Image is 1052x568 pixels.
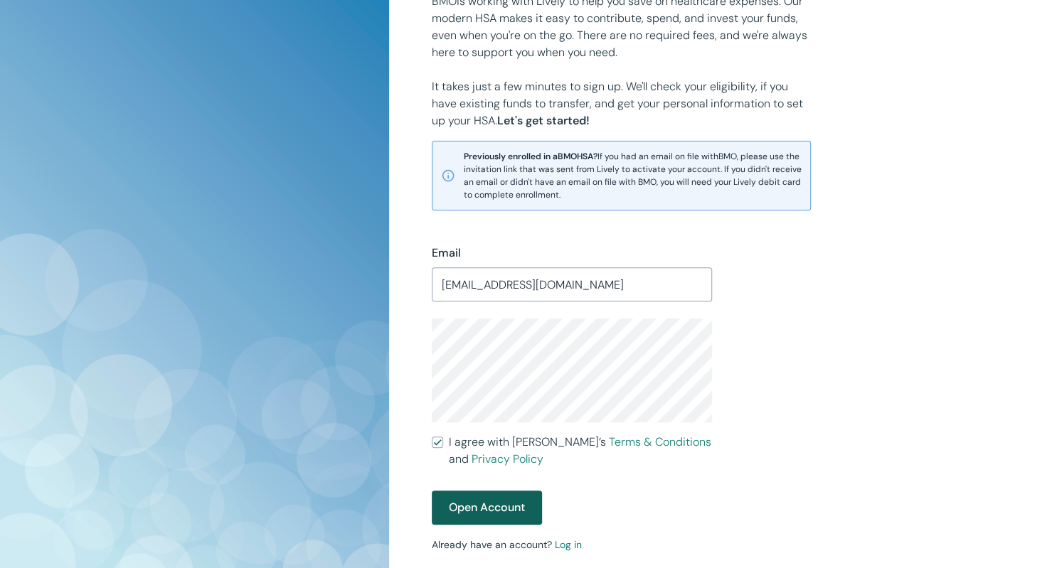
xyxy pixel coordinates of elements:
[472,451,543,466] a: Privacy Policy
[449,434,712,468] span: I agree with [PERSON_NAME]’s and
[497,113,590,128] strong: Let's get started!
[432,245,461,262] label: Email
[432,538,582,551] small: Already have an account?
[609,434,711,449] a: Terms & Conditions
[432,78,811,129] p: It takes just a few minutes to sign up. We'll check your eligibility, if you have existing funds ...
[555,538,582,551] a: Log in
[432,491,542,525] button: Open Account
[464,151,597,162] strong: Previously enrolled in a BMO HSA?
[464,150,802,201] span: If you had an email on file with BMO , please use the invitation link that was sent from Lively t...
